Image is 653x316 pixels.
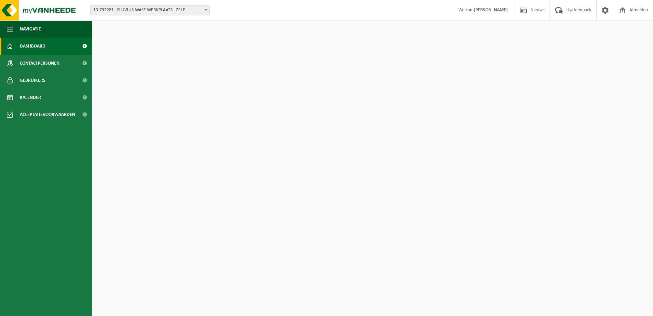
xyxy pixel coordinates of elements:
[474,8,508,13] strong: [PERSON_NAME]
[20,106,75,123] span: Acceptatievoorwaarden
[20,72,45,89] span: Gebruikers
[90,5,210,15] span: 10-792281 - FLUVIUS-WASE WERKPLAATS - ZELE
[20,38,45,55] span: Dashboard
[20,55,59,72] span: Contactpersonen
[20,89,41,106] span: Kalender
[20,21,41,38] span: Navigatie
[91,5,209,15] span: 10-792281 - FLUVIUS-WASE WERKPLAATS - ZELE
